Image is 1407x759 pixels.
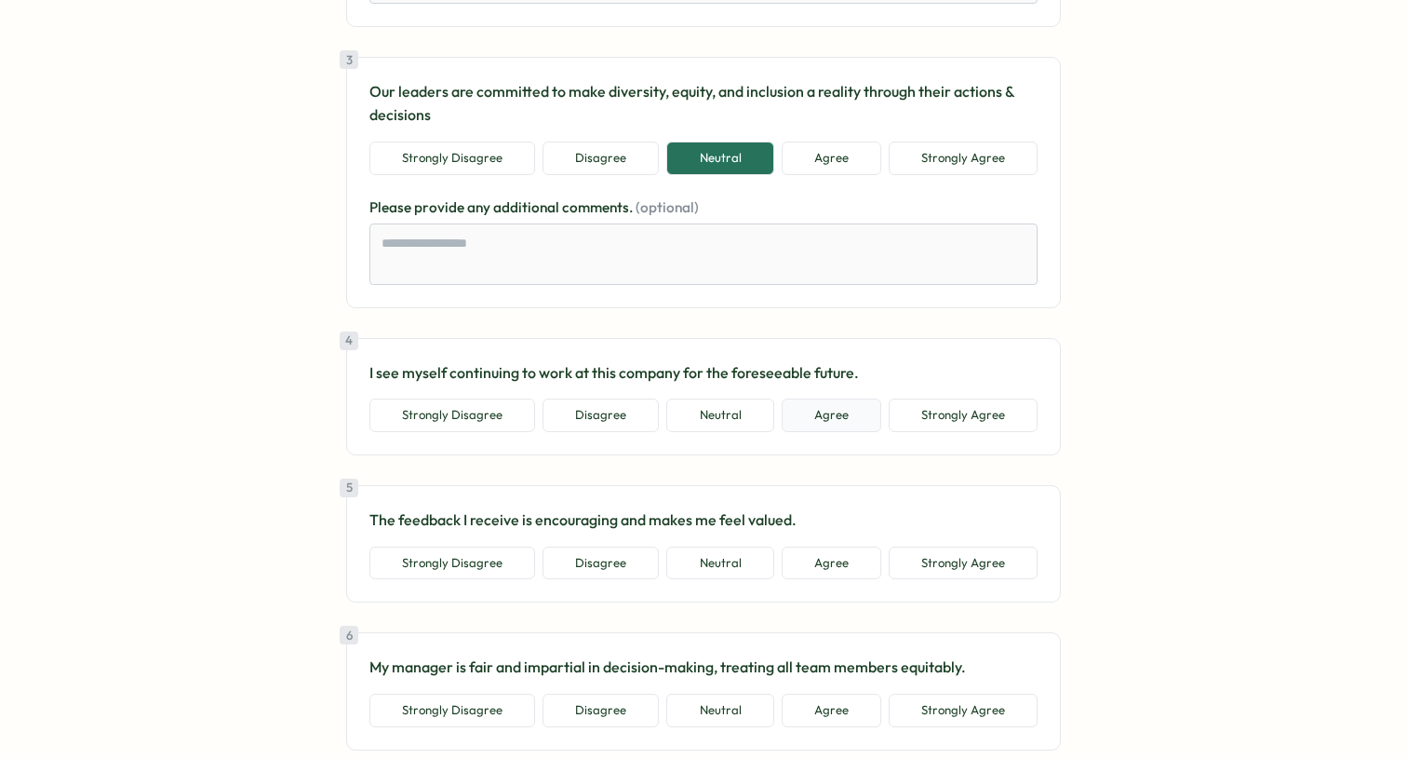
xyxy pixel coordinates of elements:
button: Disagree [543,399,659,432]
button: Disagree [543,142,659,175]
div: 4 [340,332,358,350]
button: Disagree [543,694,659,727]
button: Agree [782,142,881,175]
button: Neutral [666,399,773,432]
button: Strongly Agree [889,694,1038,727]
button: Strongly Agree [889,547,1038,580]
button: Agree [782,547,881,580]
button: Strongly Disagree [369,694,535,727]
span: Please [369,198,414,216]
span: additional [493,198,562,216]
button: Agree [782,399,881,432]
button: Neutral [666,694,773,727]
button: Disagree [543,547,659,580]
p: The feedback I receive is encouraging and makes me feel valued. [369,508,1038,532]
button: Strongly Agree [889,142,1038,175]
p: I see myself continuing to work at this company for the foreseeable future. [369,361,1038,385]
button: Neutral [666,547,773,580]
p: Our leaders are committed to make diversity, equity, and inclusion a reality through their action... [369,80,1038,127]
div: 5 [340,479,358,497]
button: Strongly Disagree [369,547,535,580]
span: comments. [562,198,636,216]
div: 6 [340,626,358,644]
button: Agree [782,694,881,727]
button: Neutral [666,142,773,175]
p: My manager is fair and impartial in decision-making, treating all team members equitably. [369,656,1038,679]
span: any [467,198,493,216]
span: provide [414,198,467,216]
span: (optional) [636,198,699,216]
button: Strongly Agree [889,399,1038,432]
button: Strongly Disagree [369,399,535,432]
div: 3 [340,50,358,69]
button: Strongly Disagree [369,142,535,175]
